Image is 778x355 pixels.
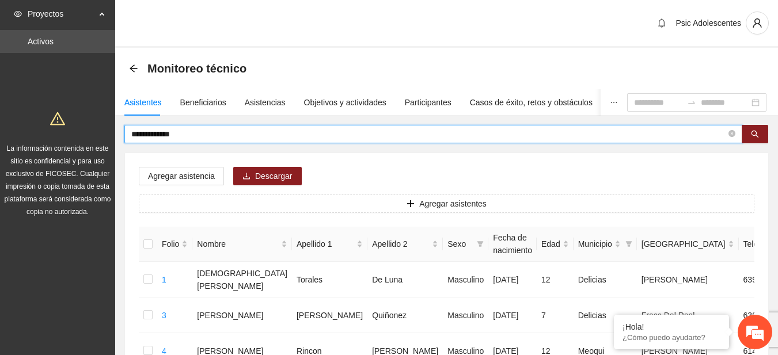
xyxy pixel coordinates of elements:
td: Delicias [574,297,637,333]
span: close-circle [728,129,735,140]
span: swap-right [687,98,696,107]
div: Minimizar ventana de chat en vivo [189,6,217,33]
span: Apellido 2 [372,238,430,250]
th: Municipio [574,227,637,262]
span: Proyectos [28,2,96,25]
td: Fracc Del Real [637,297,739,333]
td: [PERSON_NAME] [292,297,367,333]
div: Chatee con nosotros ahora [60,59,193,74]
span: Monitoreo técnico [147,59,246,78]
button: ellipsis [601,89,627,116]
button: search [742,125,768,143]
span: filter [477,241,484,247]
span: La información contenida en este sitio es confidencial y para uso exclusivo de FICOSEC. Cualquier... [5,144,111,216]
div: Beneficiarios [180,96,226,109]
th: Nombre [192,227,292,262]
td: De Luna [367,262,443,297]
span: close-circle [728,130,735,137]
span: download [242,172,251,181]
a: 3 [162,311,166,320]
th: Fecha de nacimiento [488,227,537,262]
th: Apellido 2 [367,227,443,262]
td: Quiñonez [367,297,443,333]
button: downloadDescargar [233,167,302,185]
td: [DEMOGRAPHIC_DATA][PERSON_NAME] [192,262,292,297]
td: [DATE] [488,262,537,297]
td: Delicias [574,262,637,297]
span: bell [653,18,670,28]
button: plusAgregar asistentes [139,194,754,213]
span: Estamos en línea. [67,113,159,230]
th: Folio [157,227,192,262]
span: filter [625,241,632,247]
span: to [687,98,696,107]
td: 12 [537,262,574,297]
span: Edad [541,238,560,250]
div: Casos de éxito, retos y obstáculos [470,96,593,109]
span: eye [14,10,22,18]
th: Apellido 1 [292,227,367,262]
span: plus [407,200,415,209]
span: [GEOGRAPHIC_DATA] [642,238,726,250]
td: [DATE] [488,297,537,333]
button: Agregar asistencia [139,167,224,185]
td: Masculino [443,262,488,297]
span: Nombre [197,238,279,250]
span: Descargar [255,170,293,182]
a: 1 [162,275,166,284]
span: user [746,18,768,28]
div: ¡Hola! [623,322,720,331]
td: [PERSON_NAME] [637,262,739,297]
span: filter [475,235,486,253]
span: Psic Adolescentes [675,18,741,28]
div: Participantes [405,96,451,109]
span: Folio [162,238,179,250]
td: [PERSON_NAME] [192,297,292,333]
span: Municipio [578,238,612,250]
p: ¿Cómo puedo ayudarte? [623,333,720,342]
span: filter [623,235,635,253]
button: user [746,12,769,35]
td: Torales [292,262,367,297]
div: Objetivos y actividades [304,96,386,109]
div: Asistentes [124,96,162,109]
span: Apellido 1 [297,238,354,250]
span: arrow-left [129,64,138,73]
td: 7 [537,297,574,333]
div: Back [129,64,138,74]
button: bell [652,14,671,32]
th: Edad [537,227,574,262]
th: Colonia [637,227,739,262]
span: Agregar asistentes [419,197,487,210]
span: search [751,130,759,139]
td: Masculino [443,297,488,333]
span: ellipsis [610,98,618,106]
a: Activos [28,37,54,46]
div: Asistencias [245,96,286,109]
span: Sexo [447,238,472,250]
textarea: Escriba su mensaje y pulse “Intro” [6,234,219,274]
span: Agregar asistencia [148,170,215,182]
span: warning [50,111,65,126]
